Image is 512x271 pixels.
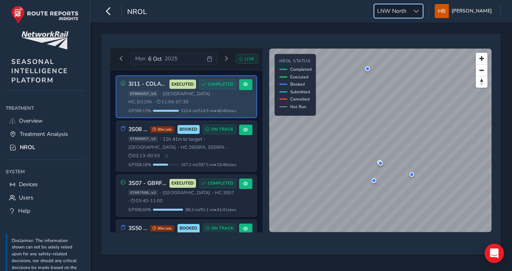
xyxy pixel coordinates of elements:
[476,76,487,88] button: Reset bearing to north
[208,81,233,88] span: COMPLETED
[290,74,308,80] span: Executed
[180,126,197,133] span: BOOKED
[181,144,224,150] span: HC: 3S08FA, 3S58FA
[11,6,78,24] img: rr logo
[6,204,84,218] a: Help
[6,114,84,127] a: Overview
[6,166,84,178] div: System
[128,162,151,168] span: GPS 58.16 %
[245,56,254,62] span: LIVE
[18,207,30,215] span: Help
[171,81,194,88] span: EXECUTED
[19,194,33,201] span: Users
[127,7,147,18] span: NROL
[6,141,84,154] a: NROL
[435,4,449,18] img: diamond-layout
[150,126,174,133] span: 30m late
[180,225,197,232] span: BOOKED
[20,130,68,138] span: Treatment Analysis
[135,55,145,62] span: Mon
[6,127,84,141] a: Treatment Analysis
[290,66,312,72] span: Completed
[212,191,213,195] span: •
[128,144,176,150] span: [GEOGRAPHIC_DATA]
[178,145,179,150] span: •
[290,89,310,95] span: Submitted
[21,31,68,49] img: customer logo
[435,4,495,18] button: [PERSON_NAME]
[279,59,312,64] h4: NROL Status
[159,137,161,141] span: •
[19,117,43,125] span: Overview
[159,92,161,96] span: •
[128,199,129,203] span: •
[476,64,487,76] button: Zoom out
[452,4,492,18] span: [PERSON_NAME]
[128,91,158,96] span: ST889157_v3
[19,181,38,188] span: Devices
[171,180,194,187] span: EXECUTED
[157,99,188,105] span: 11:04 - 07:39
[6,102,84,114] div: Treatment
[220,54,233,64] button: Next day
[20,144,35,151] span: NROL
[6,191,84,204] a: Users
[163,190,210,196] span: [GEOGRAPHIC_DATA]
[128,207,151,213] span: GPS 96.93 %
[6,178,84,191] a: Devices
[128,180,167,187] h3: 3S07 - GBRF Merseyrail - AM Northern
[11,57,68,85] span: SEASONAL INTELLIGENCE PLATFORM
[163,136,202,142] span: 11h 41m to target
[128,153,160,159] span: 03:13 - 00:53
[115,54,128,64] button: Previous day
[148,55,162,63] span: 6 Oct
[153,100,155,104] span: •
[128,136,158,142] span: ST889057_v2
[186,207,236,213] span: 88.3 mi / 91.1 mi • 41 / 41 sites
[165,55,178,62] span: 2025
[128,108,151,114] span: GPS 99.13 %
[485,244,504,263] div: Open Intercom Messenger
[374,4,409,18] span: LNW North
[150,225,174,232] span: 30m late
[128,99,152,105] span: HC: 3J11FA
[212,92,213,96] span: •
[128,81,167,88] h3: 3J11 - COLAS Lancs & Cumbria
[181,108,236,114] span: 510.4 mi / 514.9 mi • 46 / 46 sites
[181,162,236,168] span: 167.2 mi / 287.5 mi • 33 / 48 sites
[476,53,487,64] button: Zoom in
[131,198,163,204] span: 03:40 - 11:00
[215,190,234,196] span: HC: 3S07
[269,49,492,232] canvas: Map
[163,91,210,97] span: [GEOGRAPHIC_DATA]
[290,81,305,87] span: Booked
[159,191,161,195] span: •
[290,104,306,110] span: Not Run
[204,137,205,141] span: •
[211,225,233,232] span: ON TRACK
[211,126,233,133] span: ON TRACK
[128,190,158,195] span: ST887586_v2
[128,225,147,232] h3: 3S50 - GBRF [GEOGRAPHIC_DATA]
[128,126,147,133] h3: 3S08 - GBRF [GEOGRAPHIC_DATA]/[GEOGRAPHIC_DATA]
[290,96,310,102] span: Cancelled
[208,180,233,187] span: COMPLETED
[226,145,227,150] span: •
